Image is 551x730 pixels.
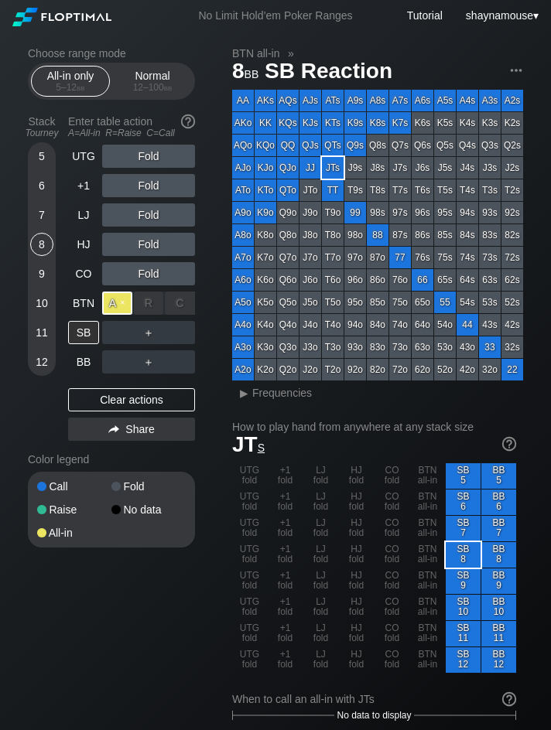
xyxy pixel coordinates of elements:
[30,203,53,227] div: 7
[410,568,445,594] div: BTN all-in
[479,202,501,223] div: 93s
[299,202,321,223] div: J9o
[277,112,299,134] div: KQs
[255,336,276,358] div: K3o
[255,202,276,223] div: K9o
[322,269,344,291] div: T6o
[232,542,267,568] div: UTG fold
[501,314,523,336] div: 42s
[68,109,195,145] div: Enter table action
[232,157,254,179] div: AJo
[277,202,299,223] div: Q9o
[322,247,344,268] div: T7o
[479,90,501,111] div: A3s
[111,481,186,492] div: Fold
[412,135,433,156] div: Q6s
[277,292,299,313] div: Q5o
[412,112,433,134] div: K6s
[434,112,456,134] div: K5s
[344,359,366,380] div: 92o
[299,112,321,134] div: KJs
[434,359,456,380] div: 52o
[322,359,344,380] div: T2o
[434,247,456,268] div: 75s
[446,516,481,541] div: SB 7
[457,202,478,223] div: 94s
[303,647,338,673] div: LJ fold
[412,179,433,201] div: T6s
[434,292,456,313] div: 55
[232,463,267,489] div: UTG fold
[434,314,456,336] div: 54o
[481,595,516,620] div: BB 10
[255,247,276,268] div: K7o
[339,595,374,620] div: HJ fold
[30,350,53,374] div: 12
[68,233,99,256] div: HJ
[457,90,478,111] div: A4s
[68,145,99,168] div: UTG
[299,314,321,336] div: J4o
[232,247,254,268] div: A7o
[268,542,303,568] div: +1 fold
[367,157,388,179] div: J8s
[457,336,478,358] div: 43o
[434,336,456,358] div: 53o
[232,595,267,620] div: UTG fold
[303,516,338,541] div: LJ fold
[232,292,254,313] div: A5o
[68,292,99,315] div: BTN
[367,224,388,246] div: 88
[457,157,478,179] div: J4s
[255,269,276,291] div: K6o
[255,359,276,380] div: K2o
[501,336,523,358] div: 32s
[102,262,195,285] div: Fold
[501,359,523,380] div: 22
[367,112,388,134] div: K8s
[68,174,99,197] div: +1
[230,60,261,85] span: 8
[389,157,411,179] div: J7s
[344,202,366,223] div: 99
[462,7,541,24] div: ▾
[68,418,195,441] div: Share
[102,350,195,374] div: ＋
[255,135,276,156] div: KQo
[255,90,276,111] div: AKs
[457,135,478,156] div: Q4s
[68,203,99,227] div: LJ
[303,490,338,515] div: LJ fold
[102,145,195,168] div: Fold
[299,292,321,313] div: J5o
[232,179,254,201] div: ATo
[344,269,366,291] div: 96o
[165,292,195,315] div: C
[322,336,344,358] div: T3o
[102,174,195,197] div: Fold
[410,542,445,568] div: BTN all-in
[339,621,374,646] div: HJ fold
[37,481,111,492] div: Call
[412,247,433,268] div: 76s
[457,292,478,313] div: 54s
[389,224,411,246] div: 87s
[12,8,111,26] img: Floptimal logo
[35,67,106,96] div: All-in only
[344,157,366,179] div: J9s
[457,112,478,134] div: K4s
[339,463,374,489] div: HJ fold
[367,359,388,380] div: 82o
[501,157,523,179] div: J2s
[389,135,411,156] div: Q7s
[277,90,299,111] div: AQs
[375,463,409,489] div: CO fold
[299,224,321,246] div: J8o
[299,336,321,358] div: J3o
[407,9,443,22] a: Tutorial
[252,387,312,399] span: Frequencies
[68,388,195,411] div: Clear actions
[479,269,501,291] div: 63s
[481,568,516,594] div: BB 9
[389,247,411,268] div: 77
